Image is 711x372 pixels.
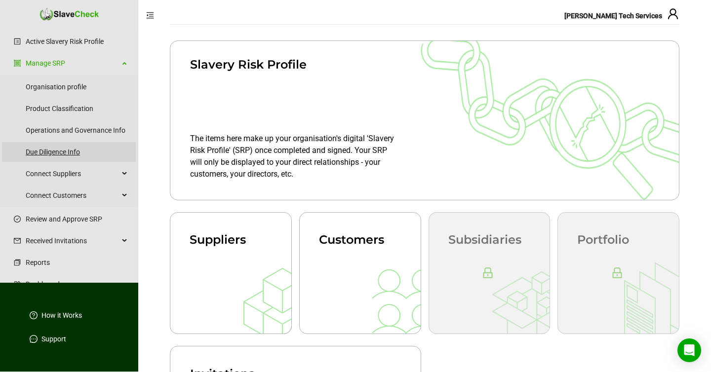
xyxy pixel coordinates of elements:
[146,11,154,19] span: menu-fold
[26,186,119,205] span: Connect Customers
[26,142,128,162] a: Due Diligence Info
[30,335,38,343] span: message
[41,334,66,344] a: Support
[564,12,662,20] span: [PERSON_NAME] Tech Services
[26,77,128,97] a: Organisation profile
[26,164,119,184] span: Connect Suppliers
[677,338,701,362] div: Open Intercom Messenger
[26,231,119,251] span: Received Invitations
[611,267,623,279] span: lock
[26,120,128,140] a: Operations and Governance Info
[26,274,128,294] a: Dashboard
[190,56,399,74] div: Slavery Risk Profile
[190,133,399,180] div: The items here make up your organisation's digital 'Slavery Risk Profile' (SRP) once completed an...
[30,311,38,319] span: question-circle
[26,53,119,73] a: Manage SRP
[667,8,679,20] span: user
[41,310,82,320] a: How it Works
[26,253,128,272] a: Reports
[482,267,494,279] span: lock
[14,60,21,67] span: group
[26,99,128,118] a: Product Classification
[26,32,104,51] a: Active Slavery Risk Profile
[26,209,128,229] a: Review and Approve SRP
[14,237,21,244] span: mail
